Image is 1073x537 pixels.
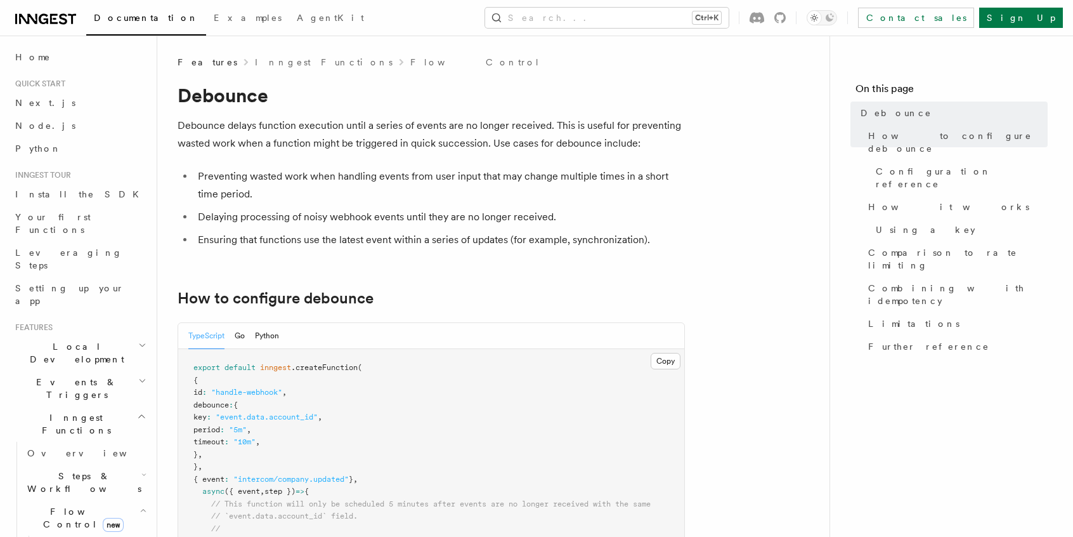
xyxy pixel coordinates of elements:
[10,79,65,89] span: Quick start
[871,160,1048,196] a: Configuration reference
[10,137,149,160] a: Python
[15,248,122,270] span: Leveraging Steps
[15,189,146,199] span: Install the SDK
[27,448,158,458] span: Overview
[188,323,224,349] button: TypeScript
[876,223,975,236] span: Using a key
[10,371,149,406] button: Events & Triggers
[282,388,287,397] span: ,
[202,388,207,397] span: :
[10,322,53,333] span: Features
[193,388,202,397] span: id
[10,46,149,69] a: Home
[211,388,282,397] span: "handle-webhook"
[15,283,124,306] span: Setting up your app
[15,212,91,235] span: Your first Functions
[194,231,685,249] li: Ensuring that functions use the latest event within a series of updates (for example, synchroniza...
[211,524,220,533] span: //
[224,437,229,446] span: :
[297,13,364,23] span: AgentKit
[193,363,220,372] span: export
[868,201,1029,213] span: How it works
[979,8,1063,28] a: Sign Up
[22,442,149,465] a: Overview
[807,10,837,25] button: Toggle dark mode
[358,363,362,372] span: (
[256,437,260,446] span: ,
[871,218,1048,241] a: Using a key
[10,183,149,206] a: Install the SDK
[224,487,260,496] span: ({ event
[10,170,71,180] span: Inngest tour
[693,11,721,24] kbd: Ctrl+K
[229,425,247,434] span: "5m"
[22,470,141,495] span: Steps & Workflows
[94,13,198,23] span: Documentation
[198,450,202,459] span: ,
[86,4,206,36] a: Documentation
[178,289,374,307] a: How to configure debounce
[353,475,358,484] span: ,
[10,406,149,442] button: Inngest Functions
[863,241,1048,277] a: Comparison to rate limiting
[255,56,393,69] a: Inngest Functions
[255,323,279,349] button: Python
[349,475,353,484] span: }
[10,340,138,366] span: Local Development
[233,475,349,484] span: "intercom/company.updated"
[220,425,224,434] span: :
[10,376,138,401] span: Events & Triggers
[178,117,685,152] p: Debounce delays function execution until a series of events are no longer received. This is usefu...
[235,323,245,349] button: Go
[229,401,233,409] span: :
[868,129,1048,155] span: How to configure debounce
[178,84,685,107] h1: Debounce
[861,107,932,119] span: Debounce
[855,81,1048,102] h4: On this page
[10,114,149,137] a: Node.js
[22,505,140,531] span: Flow Control
[260,487,264,496] span: ,
[10,277,149,312] a: Setting up your app
[260,363,291,372] span: inngest
[15,98,75,108] span: Next.js
[193,462,198,471] span: }
[10,411,137,437] span: Inngest Functions
[863,196,1048,218] a: How it works
[193,437,224,446] span: timeout
[214,13,282,23] span: Examples
[410,56,540,69] a: Flow Control
[10,241,149,277] a: Leveraging Steps
[193,450,198,459] span: }
[289,4,372,34] a: AgentKit
[247,425,251,434] span: ,
[202,487,224,496] span: async
[10,91,149,114] a: Next.js
[178,56,237,69] span: Features
[224,363,256,372] span: default
[22,500,149,536] button: Flow Controlnew
[863,277,1048,312] a: Combining with idempotency
[868,340,989,353] span: Further reference
[651,353,680,369] button: Copy
[304,487,309,496] span: {
[485,8,729,28] button: Search...Ctrl+K
[15,121,75,131] span: Node.js
[15,143,62,154] span: Python
[863,335,1048,358] a: Further reference
[318,413,322,421] span: ,
[193,475,224,484] span: { event
[193,376,198,385] span: {
[211,512,358,520] span: // `event.data.account_id` field.
[863,124,1048,160] a: How to configure debounce
[211,500,651,508] span: // This function will only be scheduled 5 minutes after events are no longer received with the same
[863,312,1048,335] a: Limitations
[868,317,959,330] span: Limitations
[855,102,1048,124] a: Debounce
[10,335,149,371] button: Local Development
[291,363,358,372] span: .createFunction
[216,413,318,421] span: "event.data.account_id"
[233,401,238,409] span: {
[296,487,304,496] span: =>
[198,462,202,471] span: ,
